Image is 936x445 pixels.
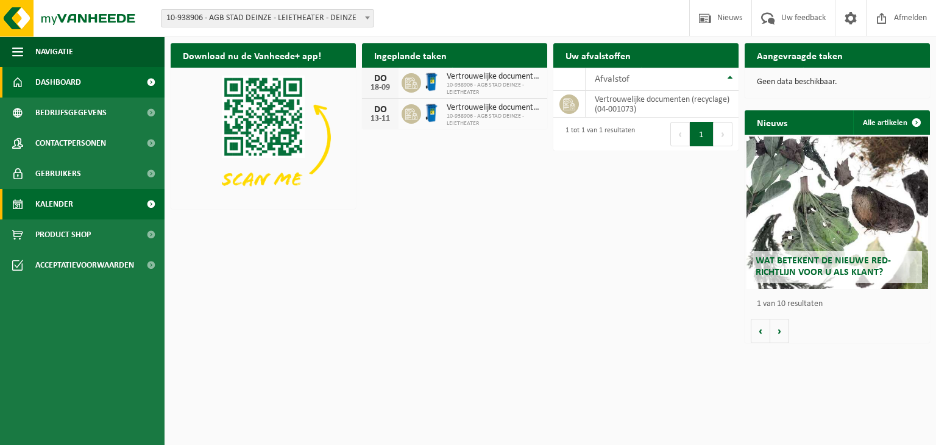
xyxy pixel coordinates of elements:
span: Vertrouwelijke documenten (recyclage) [447,103,541,113]
button: Previous [670,122,690,146]
h2: Ingeplande taken [362,43,459,67]
h2: Uw afvalstoffen [553,43,643,67]
img: WB-0240-HPE-BE-09 [421,102,442,123]
p: 1 van 10 resultaten [757,300,924,308]
button: 1 [690,122,714,146]
span: Wat betekent de nieuwe RED-richtlijn voor u als klant? [756,256,891,277]
p: Geen data beschikbaar. [757,78,918,87]
div: 18-09 [368,84,392,92]
span: 10-938906 - AGB STAD DEINZE - LEIETHEATER - DEINZE [161,9,374,27]
span: Contactpersonen [35,128,106,158]
span: Gebruikers [35,158,81,189]
button: Vorige [751,319,770,343]
div: 13-11 [368,115,392,123]
td: vertrouwelijke documenten (recyclage) (04-001073) [586,91,739,118]
img: WB-0240-HPE-BE-09 [421,71,442,92]
div: DO [368,105,392,115]
span: Product Shop [35,219,91,250]
img: Download de VHEPlus App [171,68,356,207]
span: 10-938906 - AGB STAD DEINZE - LEIETHEATER [447,82,541,96]
span: Vertrouwelijke documenten (recyclage) [447,72,541,82]
span: Kalender [35,189,73,219]
div: 1 tot 1 van 1 resultaten [559,121,635,148]
h2: Aangevraagde taken [745,43,855,67]
span: Dashboard [35,67,81,98]
span: 10-938906 - AGB STAD DEINZE - LEIETHEATER - DEINZE [161,10,374,27]
span: Afvalstof [595,74,629,84]
button: Next [714,122,732,146]
a: Wat betekent de nieuwe RED-richtlijn voor u als klant? [746,137,928,289]
h2: Download nu de Vanheede+ app! [171,43,333,67]
span: 10-938906 - AGB STAD DEINZE - LEIETHEATER [447,113,541,127]
div: DO [368,74,392,84]
h2: Nieuws [745,110,799,134]
span: Navigatie [35,37,73,67]
span: Bedrijfsgegevens [35,98,107,128]
span: Acceptatievoorwaarden [35,250,134,280]
a: Alle artikelen [853,110,929,135]
button: Volgende [770,319,789,343]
